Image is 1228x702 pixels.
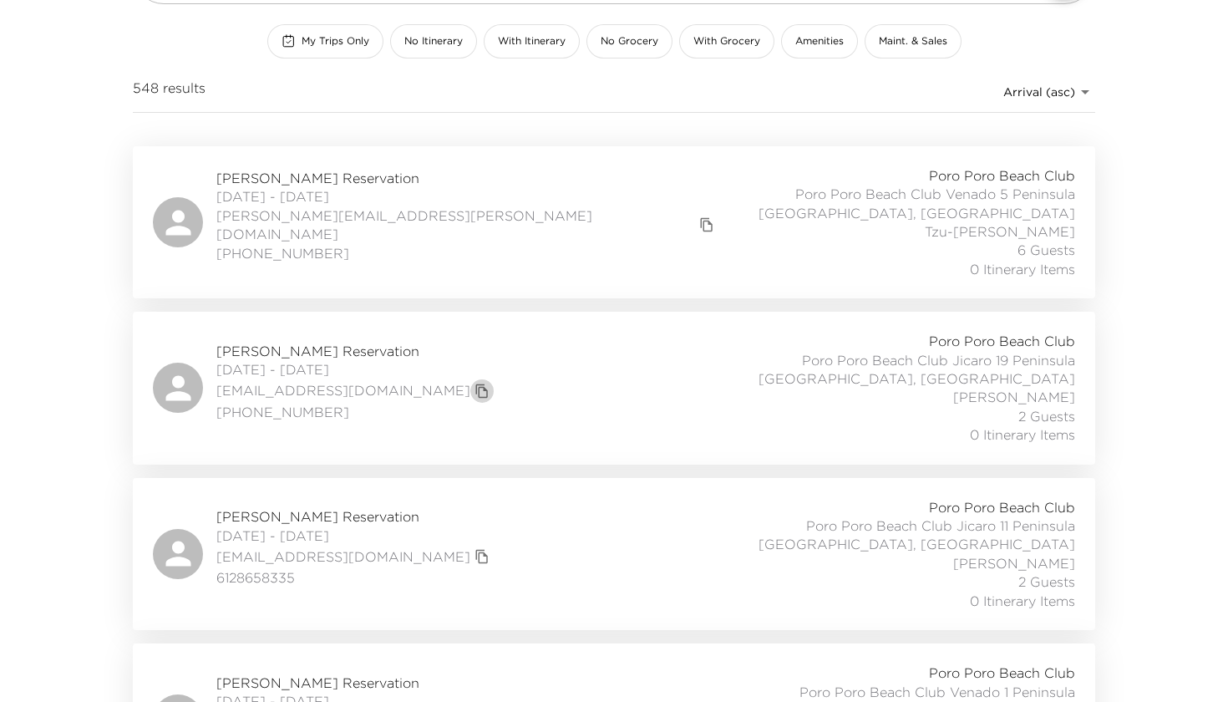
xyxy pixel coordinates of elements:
[133,312,1095,464] a: [PERSON_NAME] Reservation[DATE] - [DATE][EMAIL_ADDRESS][DOMAIN_NAME]copy primary member email[PHO...
[216,674,616,692] span: [PERSON_NAME] Reservation
[953,554,1075,572] span: [PERSON_NAME]
[216,381,470,399] a: [EMAIL_ADDRESS][DOMAIN_NAME]
[929,166,1075,185] span: Poro Poro Beach Club
[470,545,494,568] button: copy primary member email
[695,213,718,237] button: copy primary member email
[706,351,1075,389] span: Poro Poro Beach Club Jicaro 19 Peninsula [GEOGRAPHIC_DATA], [GEOGRAPHIC_DATA]
[601,34,658,48] span: No Grocery
[718,185,1075,222] span: Poro Poro Beach Club Venado 5 Peninsula [GEOGRAPHIC_DATA], [GEOGRAPHIC_DATA]
[133,478,1095,630] a: [PERSON_NAME] Reservation[DATE] - [DATE][EMAIL_ADDRESS][DOMAIN_NAME]copy primary member email6128...
[216,206,695,244] a: [PERSON_NAME][EMAIL_ADDRESS][PERSON_NAME][DOMAIN_NAME]
[865,24,962,58] button: Maint. & Sales
[953,388,1075,406] span: [PERSON_NAME]
[706,516,1075,554] span: Poro Poro Beach Club Jicaro 11 Peninsula [GEOGRAPHIC_DATA], [GEOGRAPHIC_DATA]
[216,568,494,587] span: 6128658335
[133,146,1095,298] a: [PERSON_NAME] Reservation[DATE] - [DATE][PERSON_NAME][EMAIL_ADDRESS][PERSON_NAME][DOMAIN_NAME]cop...
[216,244,718,262] span: [PHONE_NUMBER]
[929,332,1075,350] span: Poro Poro Beach Club
[586,24,672,58] button: No Grocery
[970,592,1075,610] span: 0 Itinerary Items
[302,34,369,48] span: My Trips Only
[390,24,477,58] button: No Itinerary
[781,24,858,58] button: Amenities
[498,34,566,48] span: With Itinerary
[216,526,494,545] span: [DATE] - [DATE]
[404,34,463,48] span: No Itinerary
[216,507,494,526] span: [PERSON_NAME] Reservation
[970,260,1075,278] span: 0 Itinerary Items
[929,498,1075,516] span: Poro Poro Beach Club
[216,169,718,187] span: [PERSON_NAME] Reservation
[216,360,494,379] span: [DATE] - [DATE]
[133,79,206,105] span: 548 results
[1018,407,1075,425] span: 2 Guests
[216,187,718,206] span: [DATE] - [DATE]
[216,403,494,421] span: [PHONE_NUMBER]
[929,664,1075,682] span: Poro Poro Beach Club
[693,34,760,48] span: With Grocery
[1018,572,1075,591] span: 2 Guests
[795,34,844,48] span: Amenities
[267,24,383,58] button: My Trips Only
[679,24,774,58] button: With Grocery
[216,342,494,360] span: [PERSON_NAME] Reservation
[1017,241,1075,259] span: 6 Guests
[216,547,470,566] a: [EMAIL_ADDRESS][DOMAIN_NAME]
[1003,84,1075,99] span: Arrival (asc)
[484,24,580,58] button: With Itinerary
[925,222,1075,241] span: Tzu-[PERSON_NAME]
[470,379,494,403] button: copy primary member email
[879,34,947,48] span: Maint. & Sales
[970,425,1075,444] span: 0 Itinerary Items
